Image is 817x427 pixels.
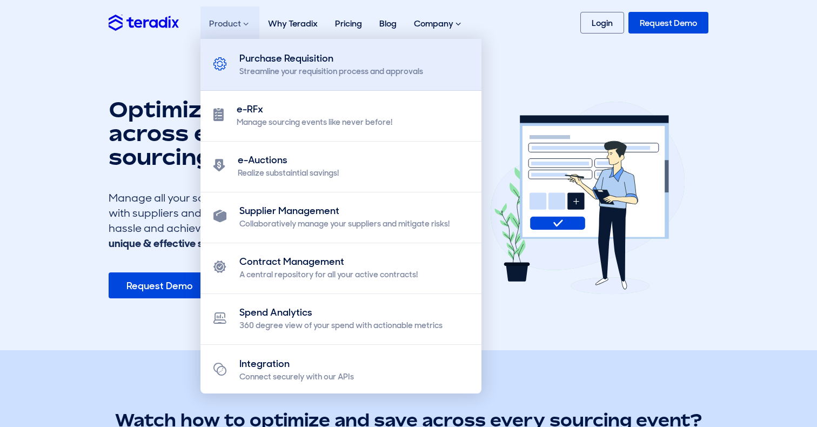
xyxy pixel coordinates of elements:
[239,371,354,383] div: Connect securely with our APIs
[239,204,450,218] div: Supplier Management
[580,12,624,34] a: Login
[239,269,418,281] div: A central repository for all your active contracts!
[238,168,339,179] div: Realize substaintial savings!
[109,272,211,298] a: Request Demo
[239,66,423,77] div: Streamline your requisition process and approvals
[628,12,708,34] a: Request Demo
[259,6,326,41] a: Why Teradix
[237,102,392,117] div: e-RFx
[371,6,405,41] a: Blog
[239,305,443,320] div: Spend Analytics
[239,218,450,230] div: Collaboratively manage your suppliers and mitigate risks!
[405,6,472,41] div: Company
[491,101,685,295] img: erfx feature
[109,15,179,30] img: Teradix logo
[200,191,481,243] a: Supplier Management Collaboratively manage your suppliers and mitigate risks!
[109,236,314,250] b: unique & effective supplier price feedback!
[239,357,354,371] div: Integration
[200,6,259,41] div: Product
[200,293,481,345] a: Spend Analytics 360 degree view of your spend with actionable metrics
[200,344,481,396] a: Integration Connect securely with our APIs
[238,153,339,168] div: e-Auctions
[109,190,368,251] div: Manage all your sourcing events, communicate with suppliers and compare offers without any hassle...
[200,141,481,192] a: e-Auctions Realize substaintial savings!
[200,39,481,91] a: Purchase Requisition Streamline your requisition process and approvals
[326,6,371,41] a: Pricing
[239,51,423,66] div: Purchase Requisition
[237,117,392,128] div: Manage sourcing events like never before!
[200,242,481,294] a: Contract Management A central repository for all your active contracts!
[239,320,443,331] div: 360 degree view of your spend with actionable metrics
[200,90,481,142] a: e-RFx Manage sourcing events like never before!
[109,97,368,169] h1: Optimize and save across every sourcing event
[239,255,418,269] div: Contract Management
